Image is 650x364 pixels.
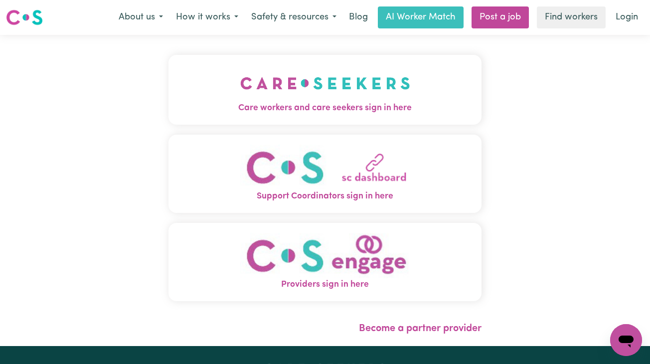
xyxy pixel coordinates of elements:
a: Careseekers logo [6,6,43,29]
a: Blog [343,6,374,28]
a: Become a partner provider [359,324,482,334]
img: Careseekers logo [6,8,43,26]
a: Find workers [537,6,606,28]
iframe: Button to launch messaging window [610,324,642,356]
button: Safety & resources [245,7,343,28]
span: Support Coordinators sign in here [168,190,482,203]
button: Providers sign in here [168,223,482,301]
button: About us [112,7,169,28]
button: Support Coordinators sign in here [168,135,482,213]
a: Post a job [472,6,529,28]
button: How it works [169,7,245,28]
a: Login [610,6,644,28]
span: Care workers and care seekers sign in here [168,102,482,115]
a: AI Worker Match [378,6,464,28]
button: Care workers and care seekers sign in here [168,55,482,125]
span: Providers sign in here [168,278,482,291]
